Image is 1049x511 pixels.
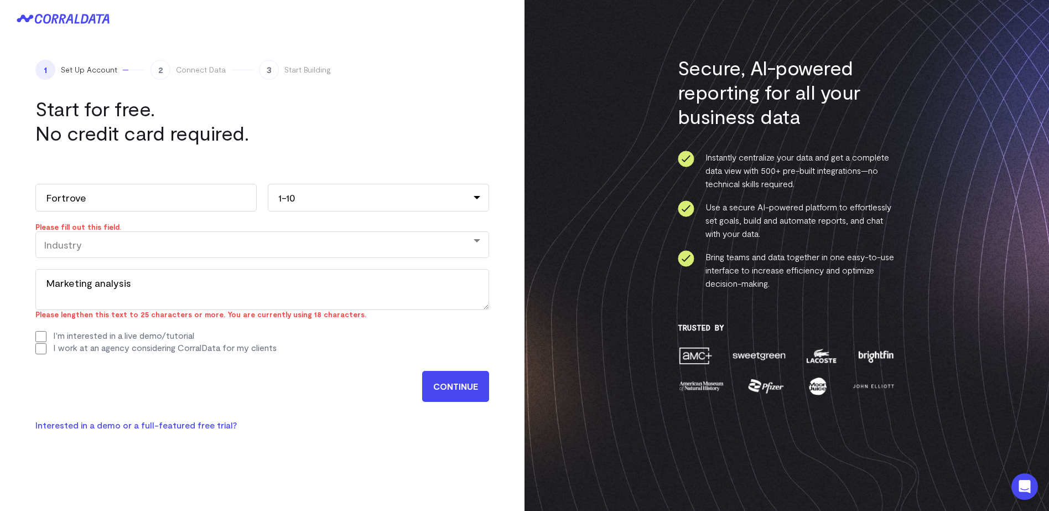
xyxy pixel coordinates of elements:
[150,60,170,80] span: 2
[35,60,55,80] span: 1
[35,420,237,430] a: Interested in a demo or a full-featured free trial?
[284,64,331,75] span: Start Building
[35,223,489,231] div: Please fill out this field.
[422,371,489,402] input: CONTINUE
[268,184,489,211] div: 1-10
[35,184,257,211] input: Company Name
[44,239,481,251] div: Industry
[1011,473,1038,500] div: Open Intercom Messenger
[678,151,896,190] li: Instantly centralize your data and get a complete data view with 500+ pre-built integrations—no t...
[678,250,896,290] li: Bring teams and data together in one easy-to-use interface to increase efficiency and optimize de...
[259,60,279,80] span: 3
[35,96,323,145] h1: Start for free. No credit card required.
[678,323,896,332] h3: Trusted By
[678,55,896,128] h3: Secure, AI-powered reporting for all your business data
[176,64,226,75] span: Connect Data
[53,342,277,353] label: I work at an agency considering CorralData for my clients
[678,200,896,240] li: Use a secure AI-powered platform to effortlessly set goals, build and automate reports, and chat ...
[53,330,194,340] label: I'm interested in a live demo/tutorial
[61,64,117,75] span: Set Up Account
[35,310,489,319] div: Please lengthen this text to 25 characters or more. You are currently using 18 characters.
